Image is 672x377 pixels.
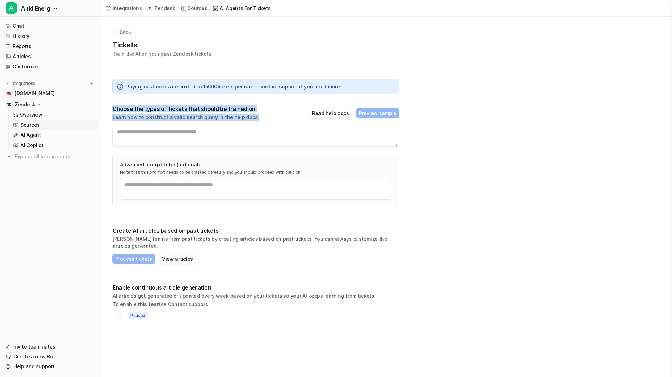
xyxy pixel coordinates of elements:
[3,62,98,72] a: Customize
[147,5,175,12] a: Zendesk
[309,108,352,118] button: Read help docs
[112,227,399,234] p: Create AI articles based on past tickets
[15,90,54,97] span: [DOMAIN_NAME]
[154,5,175,12] p: Zendesk
[20,132,41,139] p: AI Agent
[259,84,298,90] a: contact support
[177,5,179,12] span: /
[3,52,98,61] a: Articles
[112,50,212,58] p: Train the AI on your past Zendesk tickets
[20,111,43,118] p: Overview
[7,91,11,95] img: altidenergi.dk
[20,121,40,128] p: Sources
[6,2,17,14] span: A
[3,342,98,352] a: Invite teammates
[21,4,51,13] span: Altid Energi
[10,130,98,140] a: AI Agent
[10,110,98,120] a: Overview
[126,83,340,90] span: Paying customers are limited to 15000 tickets per run — if you need more
[128,312,148,319] span: Paused
[120,161,392,168] p: Advanced prompt filter (optional)
[144,5,146,12] span: /
[15,151,95,162] span: Explore all integrations
[112,301,399,308] p: To enable this feature
[112,114,259,121] p: Learn how to construct a valid search query in the help docs.
[3,41,98,51] a: Reports
[168,301,209,307] span: Contact support.
[112,292,399,299] p: AI articles get generated or updated every week based on your tickets so your AI keeps learning f...
[209,5,211,12] span: /
[120,170,392,175] p: Note that this prompt needs to be crafted carefully and you should proceed with caution.
[3,31,98,41] a: History
[112,105,259,112] p: Choose the types of tickets that should be trained on
[112,254,155,264] button: Process tickets
[188,5,207,12] div: Sources
[356,108,399,118] button: Preview sample
[105,5,142,12] a: Integrations
[10,140,98,150] a: AI Copilot
[3,362,98,371] a: Help and support
[7,102,11,107] img: Zendesk
[3,21,98,31] a: Chat
[3,152,98,161] a: Explore all integrations
[181,5,207,12] a: Sources
[112,40,212,50] h1: Tickets
[15,101,35,108] p: Zendesk
[112,236,399,250] p: [PERSON_NAME] learns from past tickets by creating articles based on past tickets. You can always...
[3,80,38,87] button: Integrations
[20,142,44,149] p: AI Copilot
[89,81,94,86] img: menu_add.svg
[220,5,271,12] div: AI Agents for tickets
[3,88,98,98] a: altidenergi.dk[DOMAIN_NAME]
[119,28,131,35] p: Back
[3,352,98,362] a: Create a new Bot
[213,5,271,12] a: AI Agents for tickets
[6,153,13,160] img: explore all integrations
[4,81,9,86] img: expand menu
[112,5,142,12] div: Integrations
[11,81,35,86] p: Integrations
[159,254,196,264] button: View articles
[10,120,98,130] a: Sources
[112,284,399,291] p: Enable continuous article generation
